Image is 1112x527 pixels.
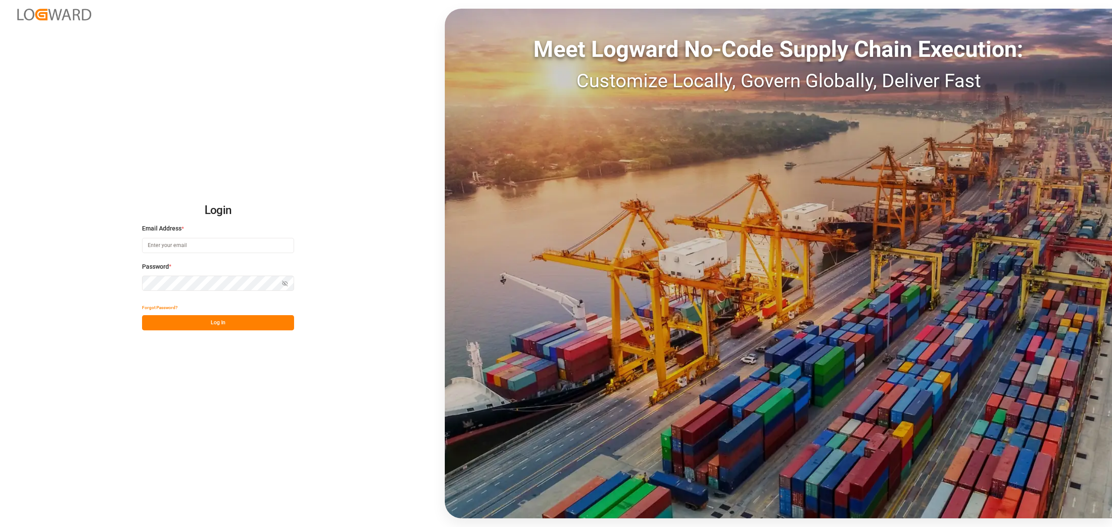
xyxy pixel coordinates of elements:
img: Logward_new_orange.png [17,9,91,20]
span: Password [142,262,169,271]
button: Forgot Password? [142,300,178,315]
div: Meet Logward No-Code Supply Chain Execution: [445,33,1112,66]
div: Customize Locally, Govern Globally, Deliver Fast [445,66,1112,95]
button: Log In [142,315,294,330]
h2: Login [142,197,294,224]
input: Enter your email [142,238,294,253]
span: Email Address [142,224,182,233]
